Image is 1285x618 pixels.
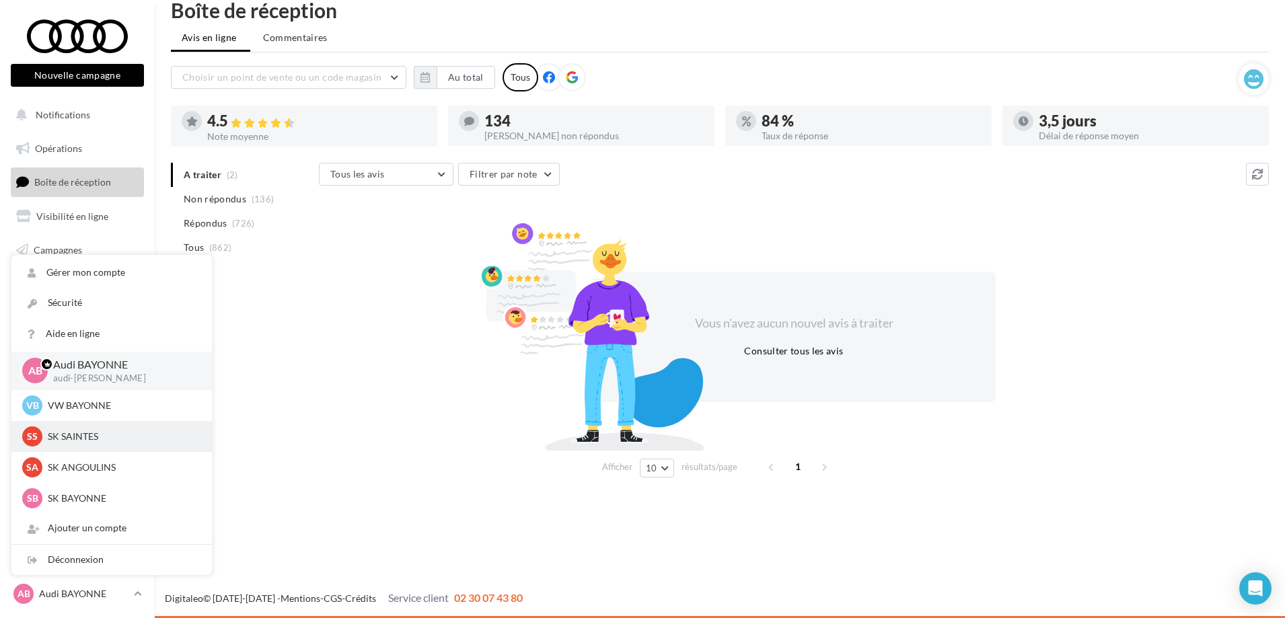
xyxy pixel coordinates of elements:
[263,31,328,44] span: Commentaires
[678,315,910,332] div: Vous n'avez aucun nouvel avis à traiter
[36,109,90,120] span: Notifications
[330,168,385,180] span: Tous les avis
[252,194,274,204] span: (136)
[26,399,39,412] span: VB
[53,373,190,385] p: audi-[PERSON_NAME]
[484,131,704,141] div: [PERSON_NAME] non répondus
[345,592,376,604] a: Crédits
[454,591,523,604] span: 02 30 07 43 80
[34,176,111,188] span: Boîte de réception
[1039,131,1258,141] div: Délai de réponse moyen
[34,243,82,255] span: Campagnes
[8,269,147,297] a: Médiathèque
[27,492,38,505] span: SB
[437,66,495,89] button: Au total
[1039,114,1258,128] div: 3,5 jours
[27,430,38,443] span: SS
[739,343,848,359] button: Consulter tous les avis
[11,581,144,607] a: AB Audi BAYONNE
[8,101,141,129] button: Notifications
[8,236,147,264] a: Campagnes
[28,363,42,379] span: AB
[35,143,82,154] span: Opérations
[484,114,704,128] div: 134
[165,592,523,604] span: © [DATE]-[DATE] - - -
[787,456,809,477] span: 1
[184,217,227,230] span: Répondus
[682,461,737,473] span: résultats/page
[8,167,147,196] a: Boîte de réception
[646,463,657,473] span: 10
[232,218,255,229] span: (726)
[1239,572,1272,605] div: Open Intercom Messenger
[11,288,212,318] a: Sécurité
[39,587,128,601] p: Audi BAYONNE
[17,587,30,601] span: AB
[48,430,196,443] p: SK SAINTES
[26,461,38,474] span: SA
[11,258,212,288] a: Gérer mon compte
[503,63,538,91] div: Tous
[8,303,147,342] a: AFFICHAGE PRESSE MD
[184,241,204,254] span: Tous
[388,591,449,604] span: Service client
[8,134,147,163] a: Opérations
[762,114,981,128] div: 84 %
[182,71,381,83] span: Choisir un point de vente ou un code magasin
[602,461,632,473] span: Afficher
[165,592,203,604] a: Digitaleo
[458,163,560,186] button: Filtrer par note
[207,132,427,141] div: Note moyenne
[48,399,196,412] p: VW BAYONNE
[414,66,495,89] button: Au total
[184,192,246,206] span: Non répondus
[207,114,427,129] div: 4.5
[209,242,232,253] span: (862)
[53,357,190,373] p: Audi BAYONNE
[171,66,406,89] button: Choisir un point de vente ou un code magasin
[11,64,144,87] button: Nouvelle campagne
[319,163,453,186] button: Tous les avis
[281,592,320,604] a: Mentions
[48,461,196,474] p: SK ANGOULINS
[8,202,147,231] a: Visibilité en ligne
[762,131,981,141] div: Taux de réponse
[48,492,196,505] p: SK BAYONNE
[11,319,212,349] a: Aide en ligne
[11,545,212,575] div: Déconnexion
[640,459,674,477] button: 10
[11,513,212,543] div: Ajouter un compte
[324,592,342,604] a: CGS
[36,210,108,222] span: Visibilité en ligne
